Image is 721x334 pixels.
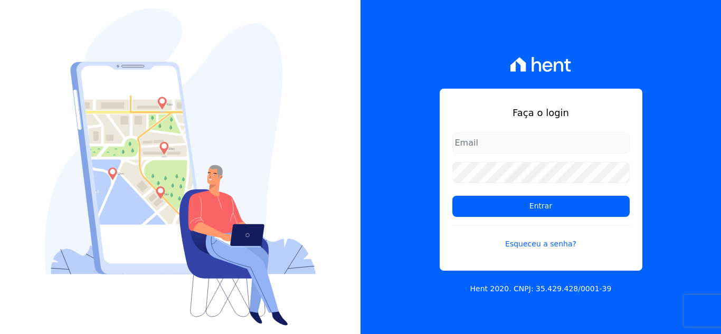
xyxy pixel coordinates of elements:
p: Hent 2020. CNPJ: 35.429.428/0001-39 [470,283,612,294]
a: Esqueceu a senha? [452,225,630,250]
h1: Faça o login [452,106,630,120]
input: Entrar [452,196,630,217]
input: Email [452,132,630,154]
img: Login [45,8,316,326]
